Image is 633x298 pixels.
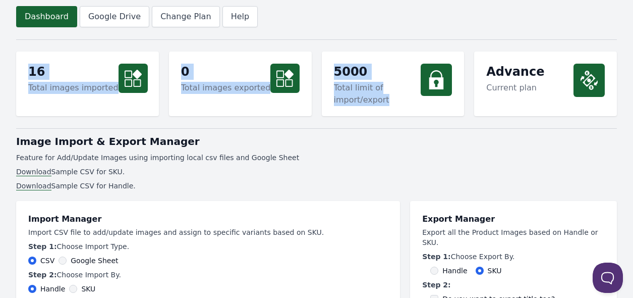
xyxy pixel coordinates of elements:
[16,181,617,191] li: Sample CSV for Handle.
[40,256,54,266] label: CSV
[28,213,388,225] h1: Import Manager
[334,64,421,82] p: 5000
[422,281,451,289] b: Step 2:
[81,284,95,294] label: SKU
[28,242,57,251] b: Step 1:
[16,6,77,27] a: Dashboard
[422,227,605,247] p: Export all the Product Images based on Handle or SKU.
[28,64,119,82] p: 16
[181,64,271,82] p: 0
[222,6,258,27] a: Help
[486,64,544,82] p: Advance
[152,6,219,27] a: Change Plan
[40,284,65,294] label: Handle
[422,253,451,261] b: Step 1:
[16,182,51,190] a: Download
[80,6,149,27] a: Google Drive
[28,227,388,237] p: Import CSV file to add/update images and assign to specific variants based on SKU.
[28,82,119,94] p: Total images imported
[71,256,118,266] label: Google Sheet
[422,213,605,225] h1: Export Manager
[28,241,388,252] p: Choose Import Type.
[422,252,605,262] p: Choose Export By.
[488,266,502,276] label: SKU
[16,134,617,148] h1: Image Import & Export Manager
[334,82,421,106] p: Total limit of import/export
[442,266,467,276] label: Handle
[593,263,623,293] iframe: Toggle Customer Support
[16,168,51,176] a: Download
[28,270,388,280] p: Choose Import By.
[181,82,271,94] p: Total images exported
[16,153,617,163] p: Feature for Add/Update Images using importing local csv files and Google Sheet
[28,271,57,279] b: Step 2:
[16,167,617,177] li: Sample CSV for SKU.
[486,82,544,94] p: Current plan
